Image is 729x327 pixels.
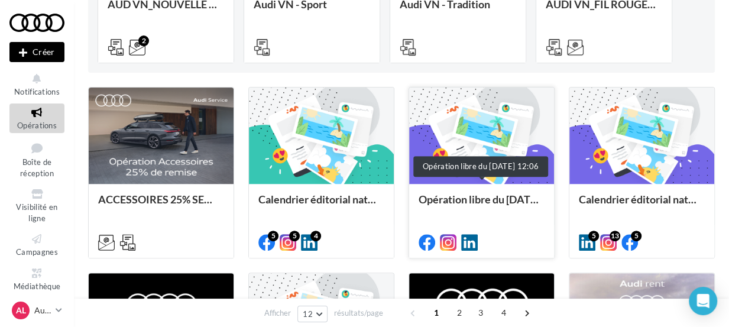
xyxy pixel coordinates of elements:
[610,231,620,241] div: 13
[264,307,291,319] span: Afficher
[14,281,61,291] span: Médiathèque
[9,42,64,62] div: Nouvelle campagne
[9,70,64,99] button: Notifications
[34,305,51,316] p: Audi LAON
[138,35,149,46] div: 2
[494,303,513,322] span: 4
[14,87,60,96] span: Notifications
[9,42,64,62] button: Créer
[16,305,26,316] span: AL
[9,103,64,132] a: Opérations
[9,138,64,181] a: Boîte de réception
[9,264,64,293] a: Médiathèque
[588,231,599,241] div: 5
[16,202,57,223] span: Visibilité en ligne
[689,287,717,315] div: Open Intercom Messenger
[334,307,383,319] span: résultats/page
[471,303,490,322] span: 3
[258,193,384,217] div: Calendrier éditorial national : du 02.09 au 03.09
[98,193,224,217] div: ACCESSOIRES 25% SEPTEMBRE - AUDI SERVICE
[631,231,641,241] div: 5
[427,303,446,322] span: 1
[303,309,313,319] span: 12
[268,231,278,241] div: 5
[9,230,64,259] a: Campagnes
[9,299,64,322] a: AL Audi LAON
[289,231,300,241] div: 5
[9,185,64,225] a: Visibilité en ligne
[310,231,321,241] div: 4
[20,157,54,178] span: Boîte de réception
[17,121,57,130] span: Opérations
[16,247,58,257] span: Campagnes
[413,156,548,177] div: Opération libre du [DATE] 12:06
[450,303,469,322] span: 2
[579,193,705,217] div: Calendrier éditorial national : semaine du 25.08 au 31.08
[297,306,328,322] button: 12
[419,193,545,217] div: Opération libre du [DATE] 12:06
